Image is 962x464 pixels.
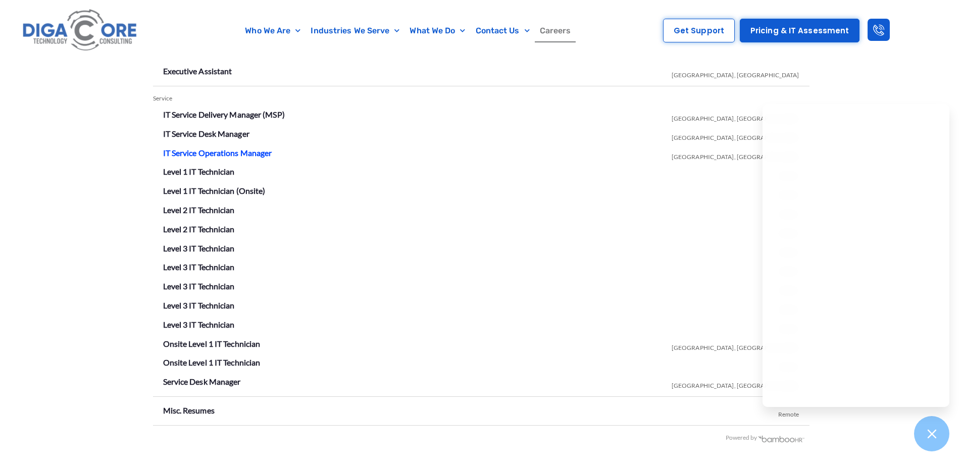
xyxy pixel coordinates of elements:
a: Onsite Level 1 IT Technician [163,357,261,367]
a: Level 3 IT Technician [163,281,235,291]
a: Get Support [663,19,735,42]
div: Service [153,91,809,106]
span: Pricing & IT Assessment [750,27,849,34]
a: Service Desk Manager [163,377,241,386]
a: Contact Us [471,19,535,42]
span: Get Support [674,27,724,34]
img: BambooHR - HR software [757,434,805,442]
img: Digacore logo 1 [20,5,141,56]
nav: Menu [189,19,627,42]
a: Level 1 IT Technician (Onsite) [163,186,266,195]
a: Industries We Serve [306,19,404,42]
a: IT Service Desk Manager [163,129,249,138]
span: [GEOGRAPHIC_DATA], [GEOGRAPHIC_DATA] [672,64,799,83]
a: Careers [535,19,576,42]
div: Powered by [153,431,805,445]
a: Level 3 IT Technician [163,320,235,329]
a: What We Do [404,19,470,42]
a: Executive Assistant [163,66,232,76]
a: Pricing & IT Assessment [740,19,859,42]
span: [GEOGRAPHIC_DATA], [GEOGRAPHIC_DATA] [672,336,799,355]
iframe: Chatgenie Messenger [763,104,949,407]
a: Who We Are [240,19,306,42]
a: Level 3 IT Technician [163,262,235,272]
a: Onsite Level 1 IT Technician [163,339,261,348]
span: [GEOGRAPHIC_DATA], [GEOGRAPHIC_DATA] [672,374,799,393]
a: Level 2 IT Technician [163,224,235,234]
span: [GEOGRAPHIC_DATA], [GEOGRAPHIC_DATA] [672,145,799,165]
a: Level 2 IT Technician [163,205,235,215]
a: Level 3 IT Technician [163,243,235,253]
span: Remote [778,403,799,422]
a: Level 3 IT Technician [163,300,235,310]
span: [GEOGRAPHIC_DATA], [GEOGRAPHIC_DATA] [672,107,799,126]
a: Misc. Resumes [163,405,215,415]
a: IT Service Operations Manager [163,148,272,158]
a: IT Service Delivery Manager (MSP) [163,110,285,119]
a: Level 1 IT Technician [163,167,235,176]
span: [GEOGRAPHIC_DATA], [GEOGRAPHIC_DATA] [672,126,799,145]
